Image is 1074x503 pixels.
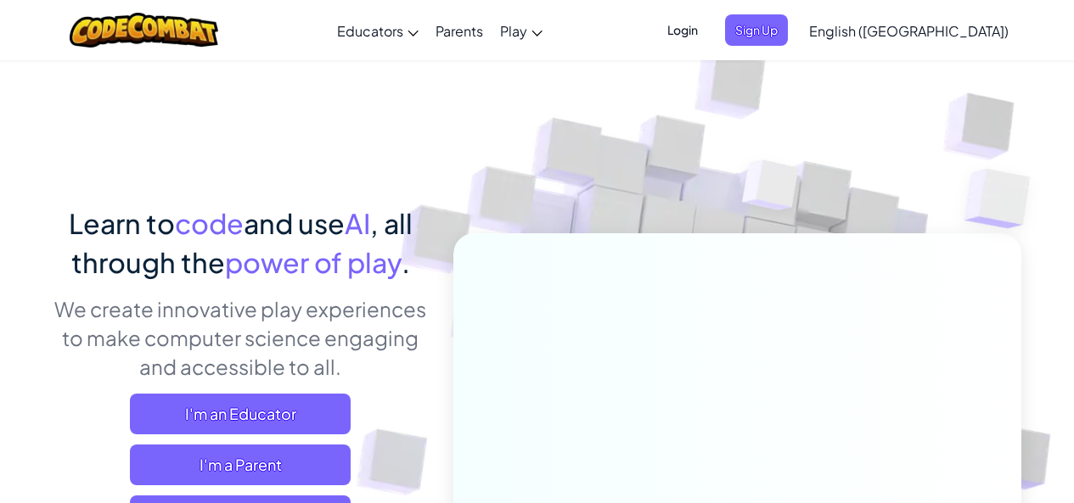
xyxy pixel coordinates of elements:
[244,206,345,240] span: and use
[725,14,788,46] button: Sign Up
[225,245,402,279] span: power of play
[329,8,427,53] a: Educators
[130,394,351,434] a: I'm an Educator
[345,206,370,240] span: AI
[809,22,1009,40] span: English ([GEOGRAPHIC_DATA])
[175,206,244,240] span: code
[70,13,218,48] img: CodeCombat logo
[337,22,403,40] span: Educators
[801,8,1017,53] a: English ([GEOGRAPHIC_DATA])
[492,8,551,53] a: Play
[427,8,492,53] a: Parents
[657,14,708,46] button: Login
[130,444,351,485] a: I'm a Parent
[402,245,410,279] span: .
[53,294,428,381] p: We create innovative play experiences to make computer science engaging and accessible to all.
[500,22,527,40] span: Play
[710,126,832,253] img: Overlap cubes
[69,206,175,240] span: Learn to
